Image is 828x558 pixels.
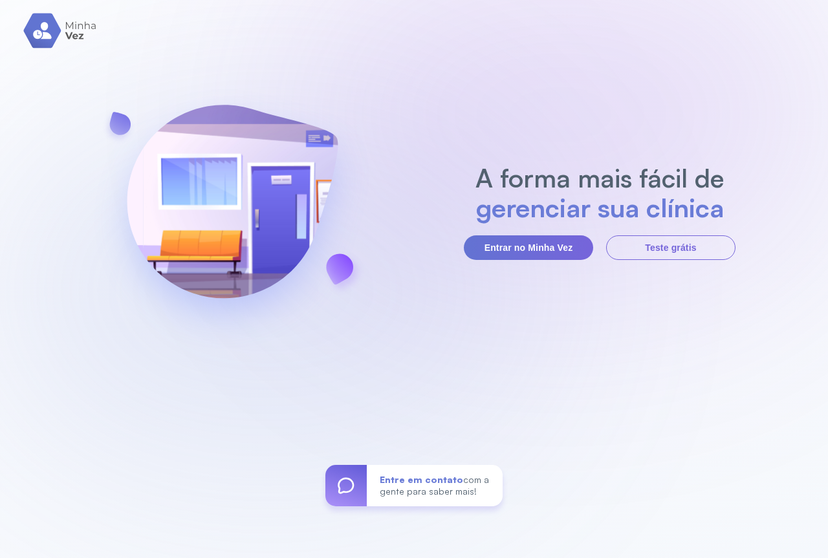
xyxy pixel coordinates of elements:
h2: A forma mais fácil de [469,163,731,193]
a: Entre em contatocom a gente para saber mais! [325,465,503,506]
span: Entre em contato [380,474,463,485]
div: com a gente para saber mais! [367,465,503,506]
button: Entrar no Minha Vez [464,235,593,260]
img: logo.svg [23,13,98,48]
img: banner-login.svg [93,70,372,352]
button: Teste grátis [606,235,735,260]
h2: gerenciar sua clínica [469,193,731,222]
